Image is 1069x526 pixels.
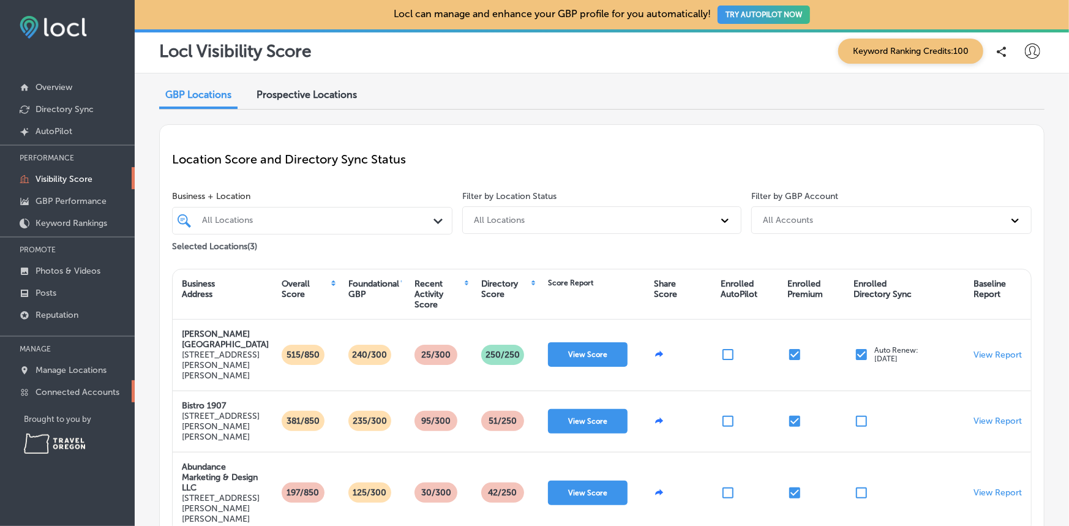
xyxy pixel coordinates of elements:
[854,279,912,299] div: Enrolled Directory Sync
[655,279,678,299] div: Share Score
[718,6,810,24] button: TRY AUTOPILOT NOW
[481,279,530,299] div: Directory Score
[481,345,525,365] p: 250 /250
[36,310,78,320] p: Reputation
[474,215,525,225] div: All Locations
[838,39,983,64] span: Keyword Ranking Credits: 100
[414,279,463,310] div: Recent Activity Score
[787,279,823,299] div: Enrolled Premium
[182,329,269,350] strong: [PERSON_NAME][GEOGRAPHIC_DATA]
[347,345,392,365] p: 240/300
[172,152,1032,167] p: Location Score and Directory Sync Status
[36,288,56,298] p: Posts
[875,346,919,363] p: Auto Renew: [DATE]
[282,279,329,299] div: Overall Score
[484,483,522,503] p: 42 /250
[416,411,456,431] p: 95/300
[182,400,226,411] strong: Bistro 1907
[24,415,135,424] p: Brought to you by
[182,279,215,299] div: Business Address
[182,350,269,381] p: [STREET_ADDRESS][PERSON_NAME][PERSON_NAME]
[548,481,628,505] button: View Score
[172,191,452,201] span: Business + Location
[282,411,324,431] p: 381/850
[257,89,357,100] span: Prospective Locations
[484,411,522,431] p: 51 /250
[348,279,399,299] div: Foundational GBP
[973,487,1022,498] a: View Report
[763,215,813,225] div: All Accounts
[548,409,628,434] button: View Score
[348,411,392,431] p: 235/300
[751,191,838,201] label: Filter by GBP Account
[416,483,456,503] p: 30/300
[721,279,757,299] div: Enrolled AutoPilot
[36,365,107,375] p: Manage Locations
[36,126,72,137] p: AutoPilot
[36,82,72,92] p: Overview
[36,196,107,206] p: GBP Performance
[202,216,435,226] div: All Locations
[36,218,107,228] p: Keyword Rankings
[182,411,263,442] p: [STREET_ADDRESS][PERSON_NAME][PERSON_NAME]
[416,345,456,365] p: 25/300
[36,387,119,397] p: Connected Accounts
[182,493,263,524] p: [STREET_ADDRESS][PERSON_NAME][PERSON_NAME]
[36,174,92,184] p: Visibility Score
[165,89,231,100] span: GBP Locations
[24,434,85,454] img: Travel Oregon
[159,41,312,61] p: Locl Visibility Score
[36,266,100,276] p: Photos & Videos
[973,416,1022,426] a: View Report
[282,483,324,503] p: 197/850
[36,104,94,115] p: Directory Sync
[182,462,258,493] strong: Abundance Marketing & Design LLC
[282,345,324,365] p: 515/850
[348,483,391,503] p: 125/300
[172,236,257,252] p: Selected Locations ( 3 )
[462,191,557,201] label: Filter by Location Status
[973,279,1006,299] div: Baseline Report
[548,279,593,287] div: Score Report
[548,342,628,367] button: View Score
[973,350,1022,360] a: View Report
[20,16,87,39] img: fda3e92497d09a02dc62c9cd864e3231.png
